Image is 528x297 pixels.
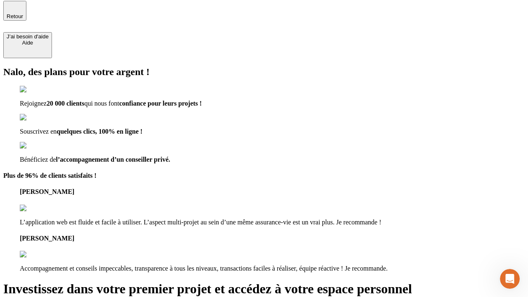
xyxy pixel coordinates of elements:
[56,156,170,163] span: l’accompagnement d’un conseiller privé.
[20,235,525,242] h4: [PERSON_NAME]
[7,33,49,40] div: J’ai besoin d'aide
[20,219,525,226] p: L’application web est fluide et facile à utiliser. L’aspect multi-projet au sein d’une même assur...
[57,128,142,135] span: quelques clics, 100% en ligne !
[20,100,47,107] span: Rejoignez
[500,269,520,289] iframe: Intercom live chat
[3,32,52,58] button: J’ai besoin d'aideAide
[7,40,49,46] div: Aide
[3,66,525,78] h2: Nalo, des plans pour votre argent !
[47,100,85,107] span: 20 000 clients
[20,205,61,212] img: reviews stars
[119,100,202,107] span: confiance pour leurs projets !
[20,156,56,163] span: Bénéficiez de
[84,100,119,107] span: qui nous font
[3,281,525,297] h1: Investissez dans votre premier projet et accédez à votre espace personnel
[20,128,57,135] span: Souscrivez en
[20,142,55,149] img: checkmark
[20,265,525,272] p: Accompagnement et conseils impeccables, transparence à tous les niveaux, transactions faciles à r...
[3,172,525,179] h4: Plus de 96% de clients satisfaits !
[20,86,55,93] img: checkmark
[20,188,525,196] h4: [PERSON_NAME]
[20,114,55,121] img: checkmark
[3,1,26,21] button: Retour
[20,251,61,258] img: reviews stars
[7,13,23,19] span: Retour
